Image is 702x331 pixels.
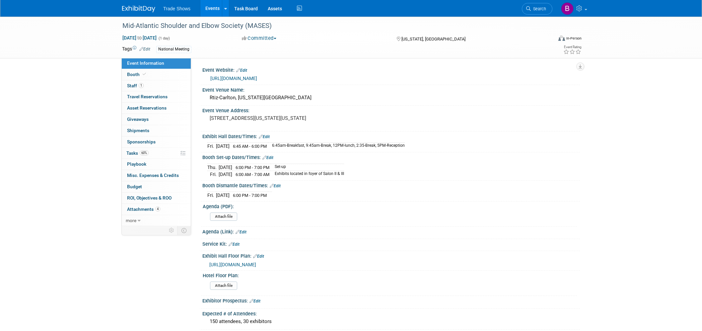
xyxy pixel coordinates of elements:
[233,193,267,198] span: 6:00 PM - 7:00 PM
[127,60,164,66] span: Event Information
[219,171,232,178] td: [DATE]
[202,65,580,74] div: Event Website:
[127,207,160,212] span: Attachments
[240,35,279,42] button: Committed
[202,181,580,189] div: Booth Dismantle Dates/Times:
[207,171,219,178] td: Fri.
[122,215,191,226] a: more
[216,143,230,150] td: [DATE]
[202,106,580,114] div: Event Venue Address:
[249,299,260,303] a: Edit
[122,69,191,80] a: Booth
[207,192,216,199] td: Fri.
[229,242,240,247] a: Edit
[202,152,580,161] div: Booth Set-up Dates/Times:
[270,184,281,188] a: Edit
[127,94,168,99] span: Travel Reservations
[122,148,191,159] a: Tasks60%
[236,230,246,234] a: Edit
[203,202,577,210] div: Agenda (PDF):
[209,262,256,267] a: [URL][DOMAIN_NAME]
[122,159,191,170] a: Playbook
[127,139,156,144] span: Sponsorships
[236,165,269,170] span: 6:00 PM - 7:00 PM
[139,47,150,51] a: Edit
[522,3,552,15] a: Search
[236,68,247,73] a: Edit
[156,46,191,53] div: National Meeting
[122,6,155,12] img: ExhibitDay
[127,184,142,189] span: Budget
[127,117,149,122] span: Giveaways
[127,195,172,201] span: ROI, Objectives & ROO
[177,226,191,235] td: Toggle Event Tabs
[563,45,581,49] div: Event Rating
[561,2,574,15] img: Becca Rensi
[143,72,146,76] i: Booth reservation complete
[122,80,191,91] a: Staff1
[271,171,344,178] td: Exhibits located in foyer of Salon II & III
[122,91,191,102] a: Travel Reservations
[401,37,465,41] span: [US_STATE], [GEOGRAPHIC_DATA]
[216,192,230,199] td: [DATE]
[262,155,273,160] a: Edit
[163,6,190,11] span: Trade Shows
[140,150,149,155] span: 60%
[253,254,264,259] a: Edit
[155,207,160,211] span: 4
[120,20,542,32] div: Mid-Atlantic Shoulder and Elbow Society (MASES)
[202,85,580,93] div: Event Venue Name:
[122,114,191,125] a: Giveaways
[122,170,191,181] a: Misc. Expenses & Credits
[127,128,149,133] span: Shipments
[127,72,147,77] span: Booth
[558,36,565,41] img: Format-Inperson.png
[271,164,344,171] td: Set-up
[122,58,191,69] a: Event Information
[126,218,136,223] span: more
[202,131,580,140] div: Exhibit Hall Dates/Times:
[566,36,582,41] div: In-Person
[268,143,405,150] td: 6:45am-Breakfast, 9:45am-Break, 12PM-lunch, 2:35-Break, 5PM-Reception
[127,83,144,88] span: Staff
[207,143,216,150] td: Fri.
[122,45,150,53] td: Tags
[202,296,580,304] div: Exhibitor Prospectus:
[202,227,580,235] div: Agenda (Link):
[122,181,191,192] a: Budget
[233,144,267,149] span: 6:45 AM - 6:00 PM
[202,239,580,248] div: Service Kit:
[127,173,179,178] span: Misc. Expenses & Credits
[158,36,170,41] span: (1 day)
[236,172,269,177] span: 6:00 AM - 7:00 AM
[513,35,582,44] div: Event Format
[531,6,546,11] span: Search
[210,115,352,121] pre: [STREET_ADDRESS][US_STATE][US_STATE]
[219,164,232,171] td: [DATE]
[202,309,580,317] div: Expected # of Attendees:
[122,204,191,215] a: Attachments4
[207,164,219,171] td: Thu.
[122,35,157,41] span: [DATE] [DATE]
[127,105,167,111] span: Asset Reservations
[210,76,257,81] a: [URL][DOMAIN_NAME]
[207,93,575,103] div: Rtiz-Carlton, [US_STATE][GEOGRAPHIC_DATA]
[126,150,149,156] span: Tasks
[127,161,146,167] span: Playbook
[122,103,191,114] a: Asset Reservations
[122,136,191,147] a: Sponsorships
[122,193,191,204] a: ROI, Objectives & ROO
[139,83,144,88] span: 1
[202,251,580,260] div: Exhibit Hall Floor Plan:
[136,35,143,41] span: to
[207,316,575,327] div: 150 attendees, 30 exhibitors
[259,134,270,139] a: Edit
[122,125,191,136] a: Shipments
[166,226,177,235] td: Personalize Event Tab Strip
[203,271,577,279] div: Hotel Floor Plan:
